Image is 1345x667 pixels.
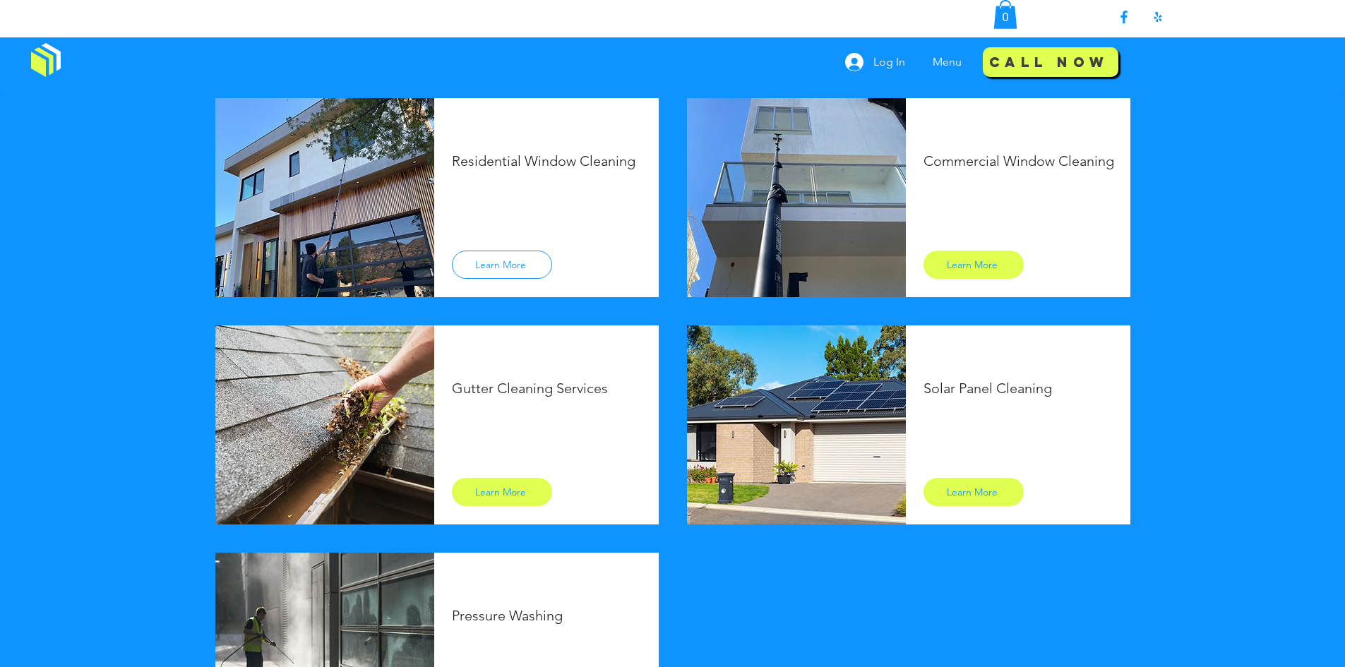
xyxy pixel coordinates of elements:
[452,152,635,169] span: Residential Window Cleaning
[947,258,998,271] span: Learn More
[868,54,910,70] span: Log In
[922,44,976,80] div: Menu
[1116,8,1132,25] img: Facebook
[215,98,434,297] img: Residential Window Cleaning
[923,478,1024,506] button: Learn More
[926,44,969,80] p: Menu
[1153,606,1345,667] iframe: Wix Chat
[452,478,552,506] a: Learn More
[989,52,1108,72] span: Call Now
[31,43,61,77] img: Window Cleaning Budds, Affordable window cleaning services near me in Los Angeles
[687,98,906,297] img: commercial window cleaning
[923,380,1052,397] span: Solar Panel Cleaning
[687,325,906,524] img: solar panel cleaning
[215,325,434,524] img: Cleaning a Rain Gutter
[475,258,526,271] span: Learn More
[452,380,608,397] span: Gutter Cleaning Services
[835,49,915,76] button: Log In
[452,251,552,279] a: Learn More
[923,152,1114,169] span: Commercial Window Cleaning
[922,44,976,80] nav: Site
[1002,11,1008,23] text: 0
[983,45,1118,79] a: Call Now
[947,486,998,498] span: Learn More
[475,486,526,498] span: Learn More
[923,251,1024,279] a: Learn More
[1149,8,1166,25] img: Yelp!
[452,607,563,624] span: Pressure Washing
[1116,8,1166,25] ul: Social Bar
